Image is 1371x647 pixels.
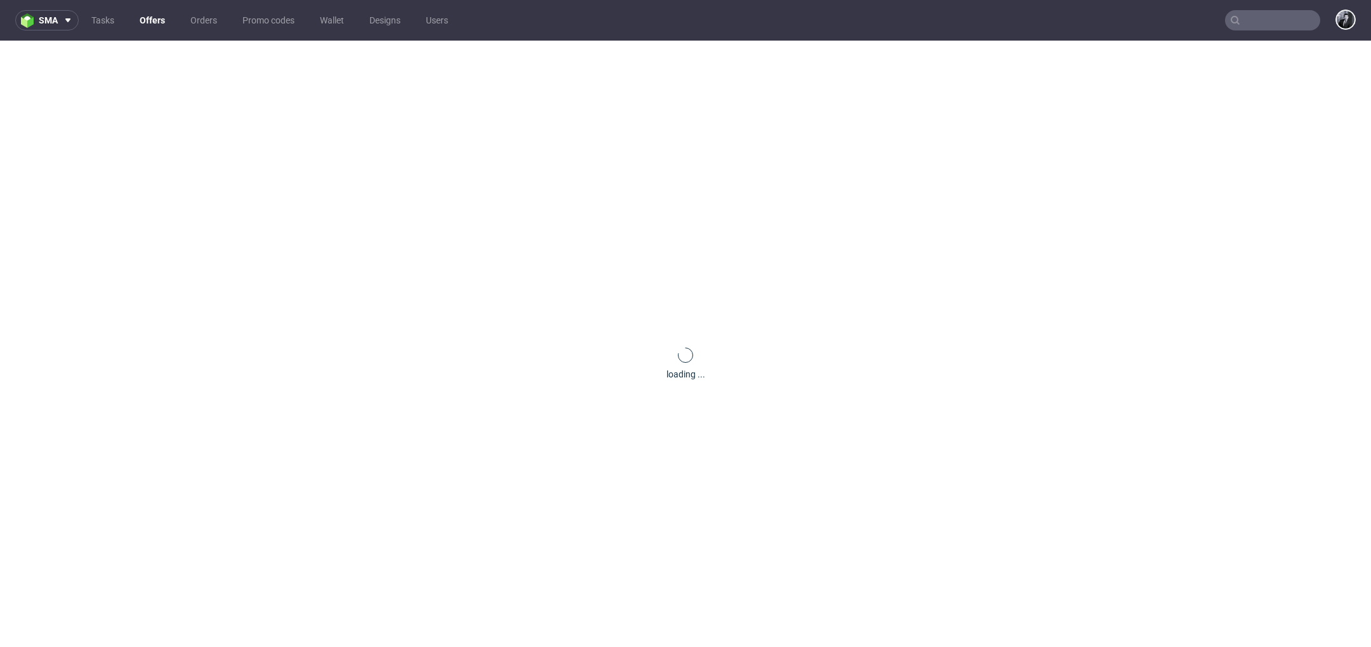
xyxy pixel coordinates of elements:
[84,10,122,30] a: Tasks
[1337,11,1354,29] img: Philippe Dubuy
[312,10,352,30] a: Wallet
[15,10,79,30] button: sma
[666,368,705,381] div: loading ...
[132,10,173,30] a: Offers
[235,10,302,30] a: Promo codes
[362,10,408,30] a: Designs
[183,10,225,30] a: Orders
[418,10,456,30] a: Users
[39,16,58,25] span: sma
[21,13,39,28] img: logo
